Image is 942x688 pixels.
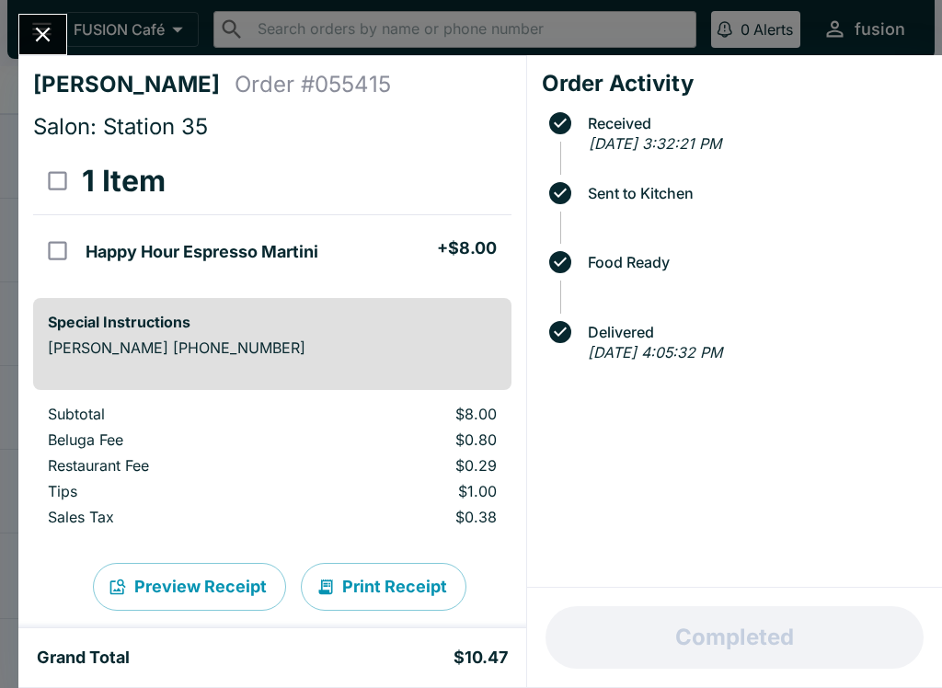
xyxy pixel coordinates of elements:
[437,237,497,259] h5: + $8.00
[37,647,130,669] h5: Grand Total
[235,71,391,98] h4: Order # 055415
[48,482,301,500] p: Tips
[579,185,927,201] span: Sent to Kitchen
[330,508,497,526] p: $0.38
[330,456,497,475] p: $0.29
[93,563,286,611] button: Preview Receipt
[86,241,318,263] h5: Happy Hour Espresso Martini
[48,430,301,449] p: Beluga Fee
[33,113,208,140] span: Salon: Station 35
[542,70,927,97] h4: Order Activity
[48,405,301,423] p: Subtotal
[330,482,497,500] p: $1.00
[579,115,927,132] span: Received
[579,254,927,270] span: Food Ready
[48,313,497,331] h6: Special Instructions
[301,563,466,611] button: Print Receipt
[454,647,508,669] h5: $10.47
[33,405,511,533] table: orders table
[330,405,497,423] p: $8.00
[48,456,301,475] p: Restaurant Fee
[589,134,721,153] em: [DATE] 3:32:21 PM
[33,148,511,283] table: orders table
[579,324,927,340] span: Delivered
[330,430,497,449] p: $0.80
[19,15,66,54] button: Close
[588,343,722,361] em: [DATE] 4:05:32 PM
[48,508,301,526] p: Sales Tax
[82,163,166,200] h3: 1 Item
[48,338,497,357] p: [PERSON_NAME] [PHONE_NUMBER]
[33,71,235,98] h4: [PERSON_NAME]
